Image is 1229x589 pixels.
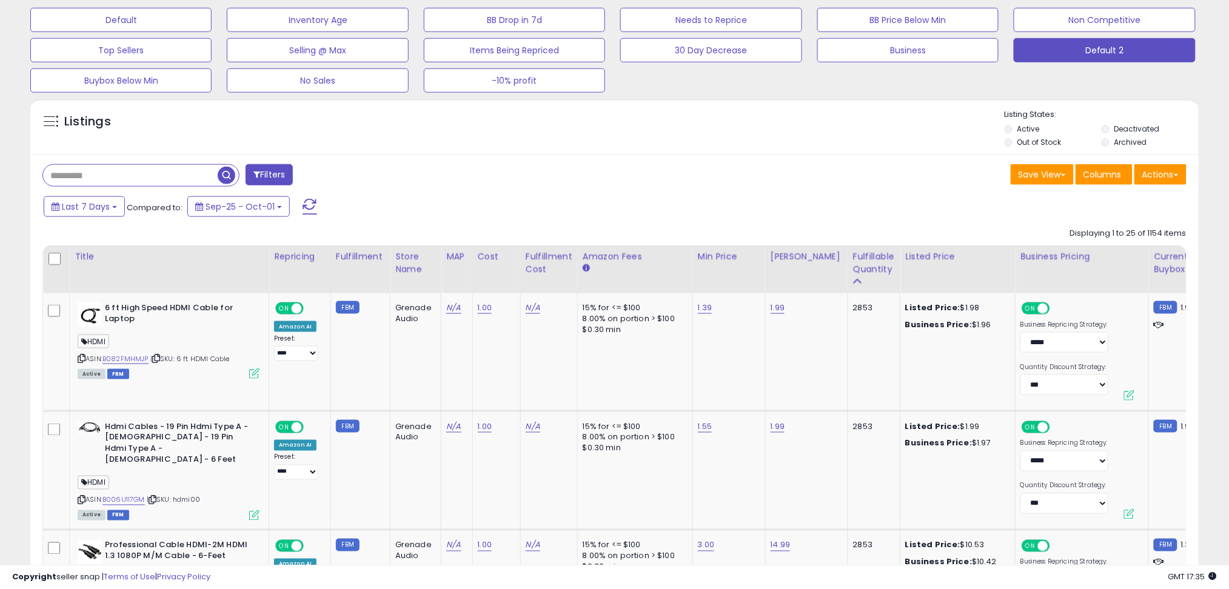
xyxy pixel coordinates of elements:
[853,250,895,276] div: Fulfillable Quantity
[424,8,605,32] button: BB Drop in 7d
[102,495,145,505] a: B006U1I7GM
[478,302,492,314] a: 1.00
[336,539,360,551] small: FBM
[771,539,791,551] a: 14.99
[78,302,260,378] div: ASIN:
[817,8,999,32] button: BB Price Below Min
[336,301,360,314] small: FBM
[526,539,540,551] a: N/A
[1134,164,1187,185] button: Actions
[107,369,129,379] span: FBM
[905,421,1006,432] div: $1.99
[107,510,129,521] span: FBM
[30,68,212,93] button: Buybox Below Min
[446,250,467,263] div: MAP
[424,38,605,62] button: Items Being Repriced
[102,354,149,364] a: B082FMHMJP
[698,250,760,263] div: Min Price
[1020,482,1108,490] label: Quantity Discount Strategy:
[583,250,688,263] div: Amazon Fees
[78,369,105,379] span: All listings currently available for purchase on Amazon
[78,302,102,327] img: 41OvRYVarPL._SL40_.jpg
[276,541,292,551] span: ON
[698,302,712,314] a: 1.39
[1114,137,1147,147] label: Archived
[336,250,385,263] div: Fulfillment
[446,302,461,314] a: N/A
[905,540,1006,551] div: $10.53
[1014,8,1195,32] button: Non Competitive
[150,354,230,364] span: | SKU: 6 ft HDMI Cable
[771,302,785,314] a: 1.99
[1083,168,1122,181] span: Columns
[127,202,183,213] span: Compared to:
[78,421,260,519] div: ASIN:
[274,321,316,332] div: Amazon AI
[905,302,960,313] b: Listed Price:
[526,250,572,276] div: Fulfillment Cost
[227,68,408,93] button: No Sales
[771,250,843,263] div: [PERSON_NAME]
[274,440,316,451] div: Amazon AI
[1017,137,1062,147] label: Out of Stock
[1154,301,1177,314] small: FBM
[698,539,715,551] a: 3.00
[583,324,683,335] div: $0.30 min
[395,540,432,562] div: Grenade Audio
[905,319,972,330] b: Business Price:
[1017,124,1040,134] label: Active
[1014,38,1195,62] button: Default 2
[147,495,200,505] span: | SKU: hdmi00
[1011,164,1074,185] button: Save View
[44,196,125,217] button: Last 7 Days
[274,453,321,481] div: Preset:
[583,443,683,454] div: $0.30 min
[302,303,321,313] span: OFF
[1048,303,1068,313] span: OFF
[478,421,492,433] a: 1.00
[78,540,102,564] img: 31VwIsRG0uL._SL40_.jpg
[78,421,102,434] img: 41MzxX2wZOL._SL40_.jpg
[853,421,891,432] div: 2853
[187,196,290,217] button: Sep-25 - Oct-01
[336,420,360,433] small: FBM
[105,302,252,328] b: 6 ft High Speed HDMI Cable for Laptop
[424,68,605,93] button: -10% profit
[1154,539,1177,551] small: FBM
[395,250,436,276] div: Store Name
[853,302,891,313] div: 2853
[395,421,432,443] div: Grenade Audio
[905,421,960,432] b: Listed Price:
[30,38,212,62] button: Top Sellers
[1023,422,1038,432] span: ON
[1048,541,1068,551] span: OFF
[1048,422,1068,432] span: OFF
[157,571,210,582] a: Privacy Policy
[1020,363,1108,371] label: Quantity Discount Strategy:
[276,422,292,432] span: ON
[583,540,683,551] div: 15% for <= $100
[12,571,56,582] strong: Copyright
[478,250,515,263] div: Cost
[1114,124,1159,134] label: Deactivated
[302,422,321,432] span: OFF
[78,510,105,521] span: All listings currently available for purchase on Amazon
[276,303,292,313] span: ON
[583,421,683,432] div: 15% for <= $100
[227,8,408,32] button: Inventory Age
[905,438,1006,449] div: $1.97
[1005,109,1199,121] p: Listing States:
[446,421,461,433] a: N/A
[620,38,802,62] button: 30 Day Decrease
[1168,571,1217,582] span: 2025-10-9 17:35 GMT
[583,551,683,562] div: 8.00% on portion > $100
[583,263,590,274] small: Amazon Fees.
[905,539,960,551] b: Listed Price:
[395,302,432,324] div: Grenade Audio
[905,438,972,449] b: Business Price:
[853,540,891,551] div: 2853
[104,571,155,582] a: Terms of Use
[1023,541,1038,551] span: ON
[105,540,252,565] b: Professional Cable HDMI-2M HDMI 1.3 1080P M/M Cable - 6-Feet
[1023,303,1038,313] span: ON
